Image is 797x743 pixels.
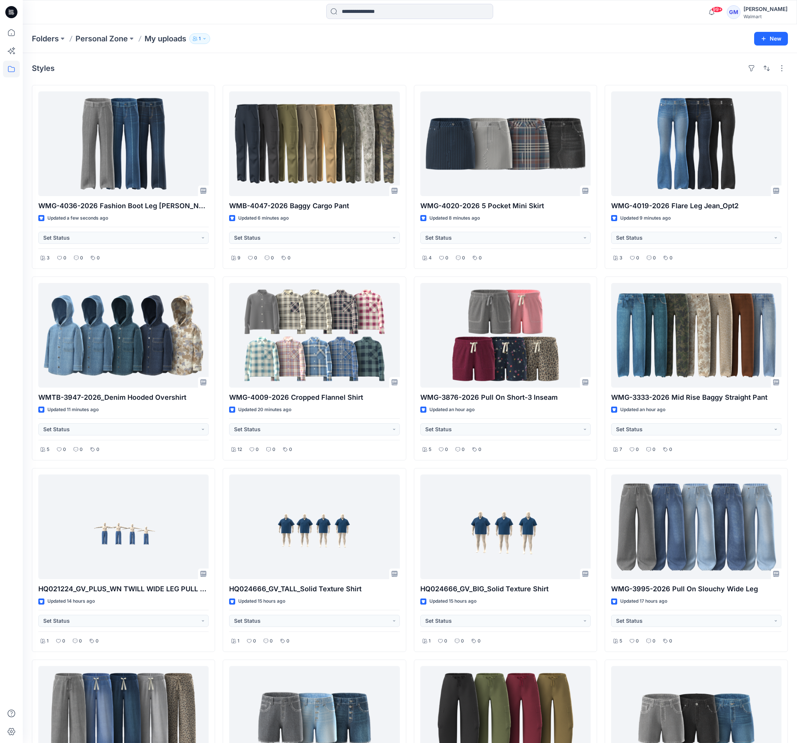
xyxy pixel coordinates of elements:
[270,637,273,645] p: 0
[611,283,781,388] a: WMG-3333-2026 Mid Rise Baggy Straight Pant
[445,254,448,262] p: 0
[47,637,49,645] p: 1
[652,446,656,454] p: 0
[744,14,788,19] div: Walmart
[97,254,100,262] p: 0
[420,584,591,594] p: HQ024666_GV_BIG_Solid Texture Shirt
[429,637,431,645] p: 1
[38,584,209,594] p: HQ021224_GV_PLUS_WN TWILL WIDE LEG PULL ON
[288,254,291,262] p: 0
[32,33,59,44] a: Folders
[63,254,66,262] p: 0
[256,446,259,454] p: 0
[229,584,399,594] p: HQ024666_GV_TALL_Solid Texture Shirt
[238,214,289,222] p: Updated 6 minutes ago
[620,214,671,222] p: Updated 9 minutes ago
[754,32,788,46] button: New
[32,64,55,73] h4: Styles
[199,35,201,43] p: 1
[229,201,399,211] p: WMB-4047-2026 Baggy Cargo Pant
[47,597,95,605] p: Updated 14 hours ago
[238,597,285,605] p: Updated 15 hours ago
[229,283,399,388] a: WMG-4009-2026 Cropped Flannel Shirt
[79,637,82,645] p: 0
[445,446,448,454] p: 0
[237,254,241,262] p: 9
[238,406,291,414] p: Updated 20 minutes ago
[38,474,209,579] a: HQ021224_GV_PLUS_WN TWILL WIDE LEG PULL ON
[420,91,591,196] a: WMG-4020-2026 5 Pocket Mini Skirt
[478,446,481,454] p: 0
[38,283,209,388] a: WMTB-3947-2026_Denim Hooded Overshirt
[271,254,274,262] p: 0
[479,254,482,262] p: 0
[636,637,639,645] p: 0
[478,637,481,645] p: 0
[237,446,242,454] p: 12
[429,406,475,414] p: Updated an hour ago
[96,446,99,454] p: 0
[619,446,622,454] p: 7
[727,5,740,19] div: GM
[653,254,656,262] p: 0
[286,637,289,645] p: 0
[80,446,83,454] p: 0
[38,392,209,403] p: WMTB-3947-2026_Denim Hooded Overshirt
[620,406,665,414] p: Updated an hour ago
[636,446,639,454] p: 0
[420,201,591,211] p: WMG-4020-2026 5 Pocket Mini Skirt
[444,637,447,645] p: 0
[254,254,257,262] p: 0
[619,254,623,262] p: 3
[229,474,399,579] a: HQ024666_GV_TALL_Solid Texture Shirt
[611,201,781,211] p: WMG-4019-2026 Flare Leg Jean_Opt2
[636,254,639,262] p: 0
[670,254,673,262] p: 0
[744,5,788,14] div: [PERSON_NAME]
[669,637,672,645] p: 0
[145,33,186,44] p: My uploads
[429,214,480,222] p: Updated 8 minutes ago
[253,637,256,645] p: 0
[289,446,292,454] p: 0
[429,446,431,454] p: 5
[62,637,65,645] p: 0
[272,446,275,454] p: 0
[429,254,432,262] p: 4
[96,637,99,645] p: 0
[461,637,464,645] p: 0
[711,6,723,13] span: 99+
[189,33,210,44] button: 1
[669,446,672,454] p: 0
[620,597,667,605] p: Updated 17 hours ago
[47,446,49,454] p: 5
[420,474,591,579] a: HQ024666_GV_BIG_Solid Texture Shirt
[63,446,66,454] p: 0
[420,283,591,388] a: WMG-3876-2026 Pull On Short-3 Inseam
[47,214,108,222] p: Updated a few seconds ago
[47,254,50,262] p: 3
[611,91,781,196] a: WMG-4019-2026 Flare Leg Jean_Opt2
[611,392,781,403] p: WMG-3333-2026 Mid Rise Baggy Straight Pant
[420,392,591,403] p: WMG-3876-2026 Pull On Short-3 Inseam
[619,637,622,645] p: 5
[611,474,781,579] a: WMG-3995-2026 Pull On Slouchy Wide Leg
[429,597,476,605] p: Updated 15 hours ago
[80,254,83,262] p: 0
[229,392,399,403] p: WMG-4009-2026 Cropped Flannel Shirt
[462,446,465,454] p: 0
[462,254,465,262] p: 0
[237,637,239,645] p: 1
[47,406,99,414] p: Updated 11 minutes ago
[652,637,656,645] p: 0
[229,91,399,196] a: WMB-4047-2026 Baggy Cargo Pant
[38,91,209,196] a: WMG-4036-2026 Fashion Boot Leg Jean
[611,584,781,594] p: WMG-3995-2026 Pull On Slouchy Wide Leg
[38,201,209,211] p: WMG-4036-2026 Fashion Boot Leg [PERSON_NAME]
[75,33,128,44] a: Personal Zone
